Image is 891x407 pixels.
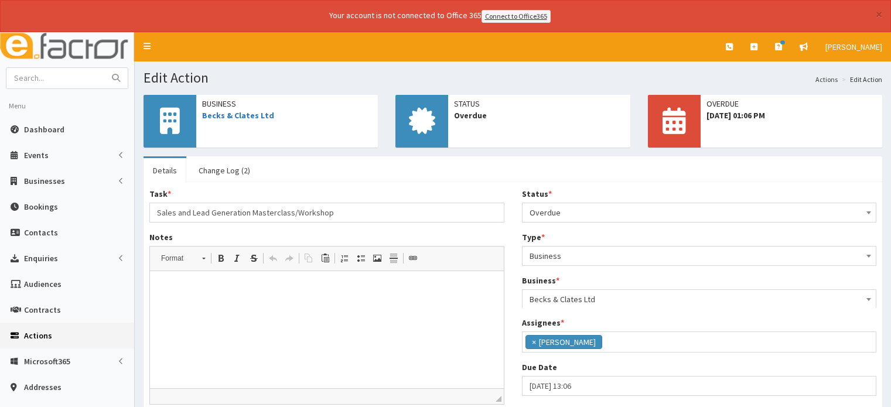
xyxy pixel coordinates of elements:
input: Search... [6,68,105,88]
span: Microsoft365 [24,356,70,367]
span: Overdue [454,110,624,121]
a: Image [369,251,385,266]
a: Details [144,158,186,183]
iframe: Rich Text Editor, notes [150,271,504,388]
span: Dashboard [24,124,64,135]
a: [PERSON_NAME] [817,32,891,61]
span: Enquiries [24,253,58,264]
a: Strike Through [245,251,262,266]
span: Overdue [522,203,877,223]
label: Task [149,188,171,200]
span: Audiences [24,279,62,289]
a: Actions [815,74,838,84]
span: Becks & Clates Ltd [522,289,877,309]
button: × [876,8,882,20]
span: Contacts [24,227,58,238]
span: Business [522,246,877,266]
a: Redo (Ctrl+Y) [281,251,298,266]
span: [DATE] 01:06 PM [706,110,876,121]
a: Copy (Ctrl+C) [301,251,317,266]
label: Assignees [522,317,564,329]
span: Overdue [530,204,869,221]
a: Becks & Clates Ltd [202,110,274,121]
label: Business [522,275,559,286]
span: Bookings [24,201,58,212]
span: × [532,336,536,348]
a: Insert Horizontal Line [385,251,402,266]
label: Notes [149,231,173,243]
a: Bold (Ctrl+B) [213,251,229,266]
a: Insert/Remove Numbered List [336,251,353,266]
span: Becks & Clates Ltd [530,291,869,307]
span: [PERSON_NAME] [825,42,882,52]
li: Mark Webb [525,335,602,349]
div: Your account is not connected to Office 365 [97,9,783,23]
label: Type [522,231,545,243]
span: Events [24,150,49,160]
span: Contracts [24,305,61,315]
a: Format [155,250,211,266]
li: Edit Action [839,74,882,84]
span: Drag to resize [496,396,501,402]
span: Actions [24,330,52,341]
label: Due Date [522,361,557,373]
a: Italic (Ctrl+I) [229,251,245,266]
a: Paste (Ctrl+V) [317,251,333,266]
span: Businesses [24,176,65,186]
a: Connect to Office365 [482,10,551,23]
a: Change Log (2) [189,158,260,183]
span: Status [454,98,624,110]
h1: Edit Action [144,70,882,85]
label: Status [522,188,552,200]
span: Business [202,98,372,110]
span: OVERDUE [706,98,876,110]
span: Addresses [24,382,62,392]
span: Business [530,248,869,264]
a: Insert/Remove Bulleted List [353,251,369,266]
a: Link (Ctrl+L) [405,251,421,266]
a: Undo (Ctrl+Z) [265,251,281,266]
span: Format [155,251,196,266]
